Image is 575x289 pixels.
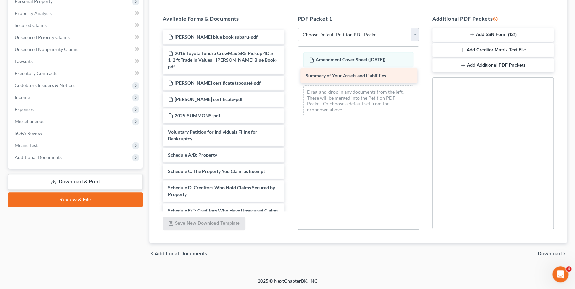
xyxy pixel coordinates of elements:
[15,22,47,28] span: Secured Claims
[432,28,554,42] button: Add SSN Form (121)
[562,251,567,256] i: chevron_right
[9,67,143,79] a: Executory Contracts
[175,34,258,40] span: [PERSON_NAME] blue book subaru-pdf
[538,251,567,256] button: Download chevron_right
[9,43,143,55] a: Unsecured Nonpriority Claims
[15,46,78,52] span: Unsecured Nonpriority Claims
[163,15,284,23] h5: Available Forms & Documents
[15,130,42,136] span: SOFA Review
[175,113,220,118] span: 2025-SUMMONS-pdf
[175,80,261,86] span: [PERSON_NAME] certificate (spouse)-pdf
[566,266,571,272] span: 4
[168,152,217,158] span: Schedule A/B: Property
[303,85,413,116] div: Drag-and-drop in any documents from the left. These will be merged into the Petition PDF Packet. ...
[298,15,419,23] h5: PDF Packet 1
[9,31,143,43] a: Unsecured Priority Claims
[552,266,568,282] iframe: Intercom live chat
[168,50,277,69] span: 2016 Toyota Tundra CrewMax SR5 Pickup 4D 5 1_2 ft Trade In Values _ [PERSON_NAME] Blue Book-pdf
[155,251,207,256] span: Additional Documents
[149,251,155,256] i: chevron_left
[168,129,257,141] span: Voluntary Petition for Individuals Filing for Bankruptcy
[8,174,143,190] a: Download & Print
[15,154,62,160] span: Additional Documents
[538,251,562,256] span: Download
[168,208,278,213] span: Schedule E/F: Creditors Who Have Unsecured Claims
[316,57,385,62] span: Amendment Cover Sheet ([DATE])
[9,19,143,31] a: Secured Claims
[15,82,75,88] span: Codebtors Insiders & Notices
[168,168,265,174] span: Schedule C: The Property You Claim as Exempt
[175,96,243,102] span: [PERSON_NAME] certificate-pdf
[15,142,38,148] span: Means Test
[306,73,386,78] span: Summary of Your Assets and Liabilities
[15,10,52,16] span: Property Analysis
[15,118,44,124] span: Miscellaneous
[15,34,70,40] span: Unsecured Priority Claims
[15,94,30,100] span: Income
[9,55,143,67] a: Lawsuits
[432,15,554,23] h5: Additional PDF Packets
[163,217,245,231] button: Save New Download Template
[9,127,143,139] a: SOFA Review
[9,7,143,19] a: Property Analysis
[149,251,207,256] a: chevron_left Additional Documents
[15,58,33,64] span: Lawsuits
[15,70,57,76] span: Executory Contracts
[432,58,554,72] button: Add Additional PDF Packets
[432,43,554,57] button: Add Creditor Matrix Text File
[15,106,34,112] span: Expenses
[168,185,275,197] span: Schedule D: Creditors Who Hold Claims Secured by Property
[8,192,143,207] a: Review & File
